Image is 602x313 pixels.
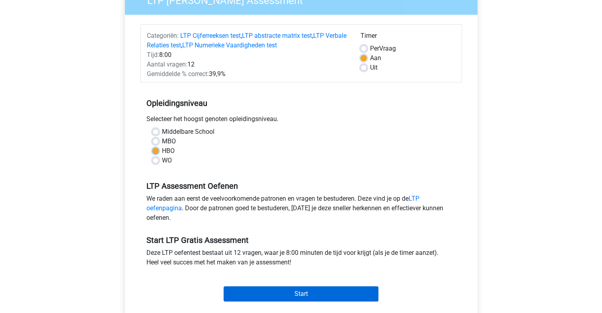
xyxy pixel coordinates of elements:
[147,32,179,39] span: Categoriën:
[370,45,379,52] span: Per
[141,50,355,60] div: 8:00
[162,146,175,156] label: HBO
[146,181,456,191] h5: LTP Assessment Oefenen
[146,235,456,245] h5: Start LTP Gratis Assessment
[140,248,462,270] div: Deze LTP oefentest bestaat uit 12 vragen, waar je 8:00 minuten de tijd voor krijgt (als je de tim...
[370,44,396,53] label: Vraag
[147,51,159,59] span: Tijd:
[370,63,378,72] label: Uit
[140,114,462,127] div: Selecteer het hoogst genoten opleidingsniveau.
[141,31,355,50] div: , , ,
[162,156,172,165] label: WO
[370,53,381,63] label: Aan
[162,127,214,137] label: Middelbare School
[182,41,277,49] a: LTP Numerieke Vaardigheden test
[146,95,456,111] h5: Opleidingsniveau
[224,286,378,301] input: Start
[180,32,241,39] a: LTP Cijferreeksen test
[140,194,462,226] div: We raden aan eerst de veelvoorkomende patronen en vragen te bestuderen. Deze vind je op de . Door...
[141,60,355,69] div: 12
[360,31,456,44] div: Timer
[147,70,209,78] span: Gemiddelde % correct:
[162,137,176,146] label: MBO
[141,69,355,79] div: 39,9%
[147,61,187,68] span: Aantal vragen:
[242,32,312,39] a: LTP abstracte matrix test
